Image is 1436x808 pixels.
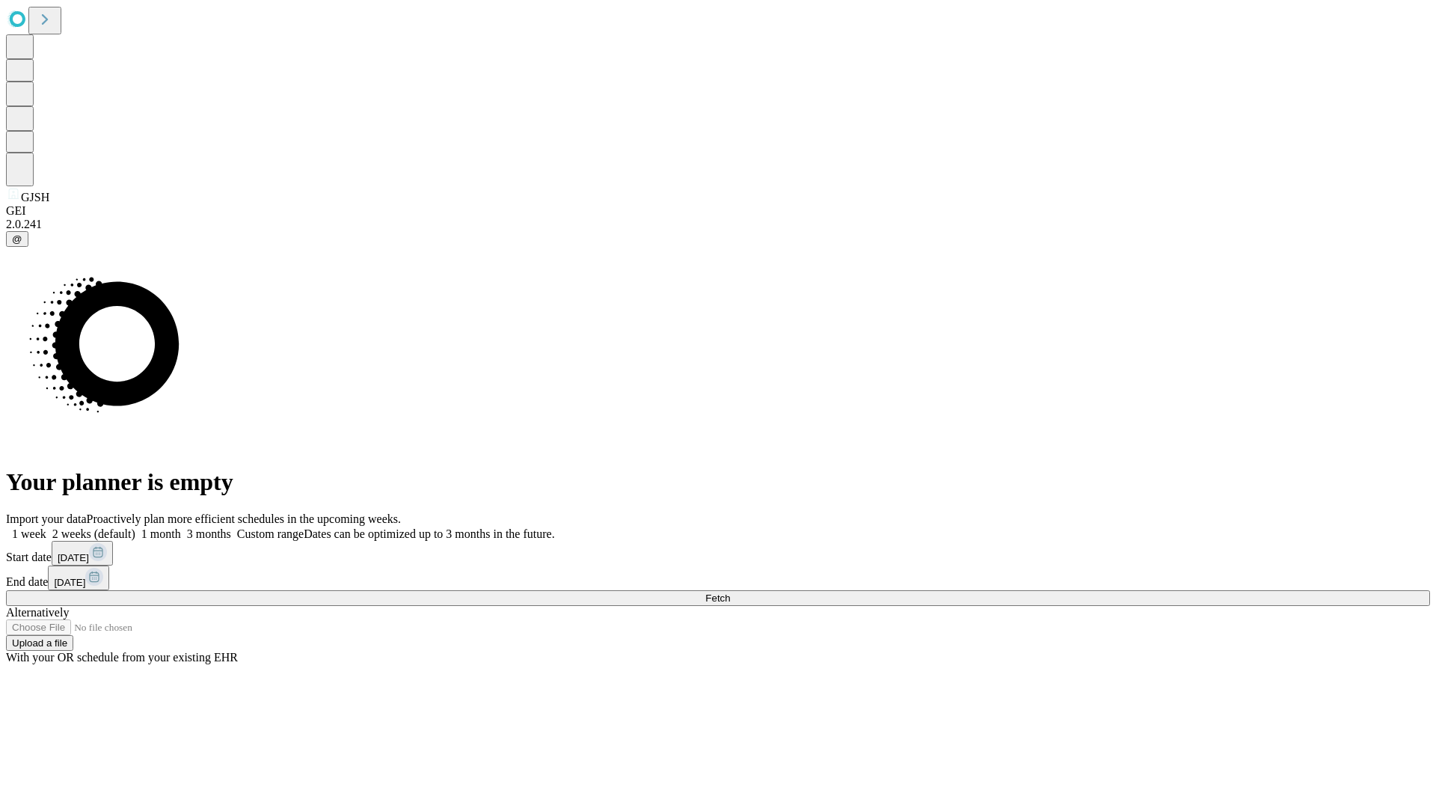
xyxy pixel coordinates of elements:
span: With your OR schedule from your existing EHR [6,651,238,664]
button: [DATE] [52,541,113,566]
button: @ [6,231,28,247]
span: Import your data [6,512,87,525]
span: [DATE] [58,552,89,563]
span: Proactively plan more efficient schedules in the upcoming weeks. [87,512,401,525]
span: 1 week [12,527,46,540]
div: 2.0.241 [6,218,1430,231]
span: 1 month [141,527,181,540]
span: Fetch [705,593,730,604]
span: Custom range [237,527,304,540]
span: GJSH [21,191,49,203]
span: [DATE] [54,577,85,588]
h1: Your planner is empty [6,468,1430,496]
button: Fetch [6,590,1430,606]
span: 2 weeks (default) [52,527,135,540]
span: Alternatively [6,606,69,619]
div: Start date [6,541,1430,566]
div: End date [6,566,1430,590]
div: GEI [6,204,1430,218]
button: Upload a file [6,635,73,651]
button: [DATE] [48,566,109,590]
span: @ [12,233,22,245]
span: 3 months [187,527,231,540]
span: Dates can be optimized up to 3 months in the future. [304,527,554,540]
